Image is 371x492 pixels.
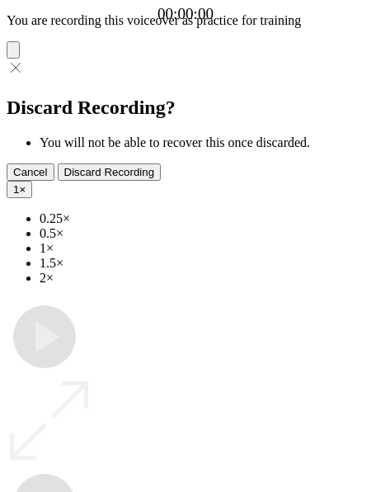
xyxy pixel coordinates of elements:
li: 0.25× [40,211,364,226]
p: You are recording this voiceover as practice for training [7,13,364,28]
h2: Discard Recording? [7,97,364,119]
a: 00:00:00 [157,5,214,23]
li: You will not be able to recover this once discarded. [40,135,364,150]
li: 1× [40,241,364,256]
li: 0.5× [40,226,364,241]
button: 1× [7,181,32,198]
span: 1 [13,183,19,196]
button: Cancel [7,163,54,181]
li: 2× [40,271,364,286]
button: Discard Recording [58,163,162,181]
li: 1.5× [40,256,364,271]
